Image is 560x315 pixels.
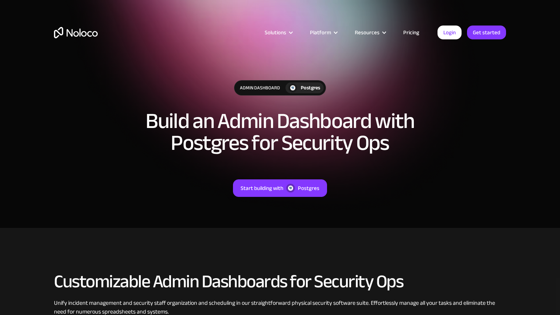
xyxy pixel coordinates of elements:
div: Platform [310,28,331,37]
div: Resources [346,28,394,37]
div: Postgres [301,84,320,92]
div: Solutions [256,28,301,37]
div: Postgres [298,183,319,193]
div: Start building with [241,183,283,193]
a: Get started [467,26,506,39]
div: Solutions [265,28,286,37]
div: Platform [301,28,346,37]
div: Resources [355,28,380,37]
h1: Build an Admin Dashboard with Postgres for Security Ops [116,110,444,154]
a: home [54,27,98,38]
h2: Customizable Admin Dashboards for Security Ops [54,272,506,291]
a: Start building withPostgres [233,179,327,197]
a: Pricing [394,28,428,37]
a: Login [437,26,462,39]
div: Admin Dashboard [234,81,285,95]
